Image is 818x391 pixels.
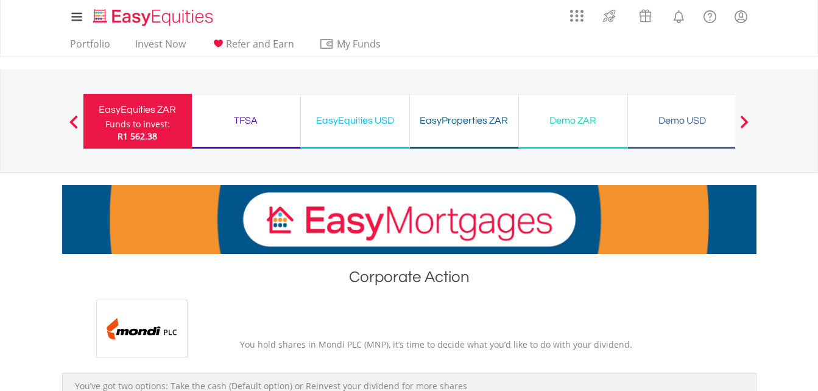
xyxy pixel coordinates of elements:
div: EasyEquities ZAR [91,101,185,118]
a: Refer and Earn [206,38,299,57]
div: Funds to invest: [105,118,170,130]
button: Next [732,121,756,133]
a: Invest Now [130,38,191,57]
span: My Funds [319,36,399,52]
span: Refer and Earn [226,37,294,51]
div: TFSA [199,112,293,129]
img: EasyEquities_Logo.png [91,7,218,27]
button: Previous [62,121,86,133]
a: AppsGrid [562,3,591,23]
span: You hold shares in Mondi PLC (MNP), it’s time to decide what you’d like to do with your dividend. [240,339,632,350]
img: EasyMortage Promotion Banner [62,185,756,254]
div: Demo ZAR [526,112,620,129]
a: Home page [88,3,218,27]
img: thrive-v2.svg [599,6,619,26]
a: Vouchers [627,3,663,26]
span: R1 562.38 [118,130,157,142]
a: FAQ's and Support [694,3,725,27]
img: vouchers-v2.svg [635,6,655,26]
div: EasyProperties ZAR [417,112,511,129]
a: Notifications [663,3,694,27]
div: Demo USD [635,112,729,129]
h1: Corporate Action [62,266,756,294]
img: grid-menu-icon.svg [570,9,584,23]
a: Portfolio [65,38,115,57]
a: My Profile [725,3,756,30]
div: EasyEquities USD [308,112,402,129]
img: EQU.ZA.MNP.png [96,300,188,358]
